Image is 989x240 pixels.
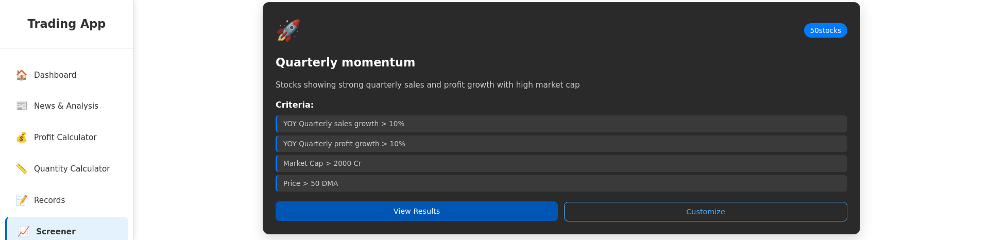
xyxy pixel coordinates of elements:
[276,155,847,172] li: Market Cap > 2000 Cr
[34,70,76,81] span: Dashboard
[15,162,28,177] span: 📏
[276,135,847,152] li: YOY Quarterly profit growth > 10%
[276,54,847,72] h3: Quarterly momentum
[5,91,128,122] a: 📰News & Analysis
[15,68,28,83] span: 🏠
[15,99,28,114] span: 📰
[34,132,97,144] span: Profit Calculator
[5,60,128,91] a: 🏠Dashboard
[276,175,847,192] li: Price > 50 DMA
[276,15,301,46] div: 🚀
[276,79,847,91] p: Stocks showing strong quarterly sales and profit growth with high market cap
[34,195,65,207] span: Records
[564,202,847,221] button: Customize
[804,23,847,38] div: 50 stocks
[5,185,128,216] a: 📝Records
[5,123,128,153] a: 💰Profit Calculator
[36,226,76,238] span: Screener
[15,130,28,145] span: 💰
[276,201,558,221] button: View Results
[276,115,847,132] li: YOY Quarterly sales growth > 10%
[276,99,847,111] h4: Criteria:
[18,225,30,239] span: 📈
[5,154,128,184] a: 📏Quantity Calculator
[34,163,110,175] span: Quantity Calculator
[34,100,98,112] span: News & Analysis
[10,15,123,33] h2: Trading App
[15,193,28,208] span: 📝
